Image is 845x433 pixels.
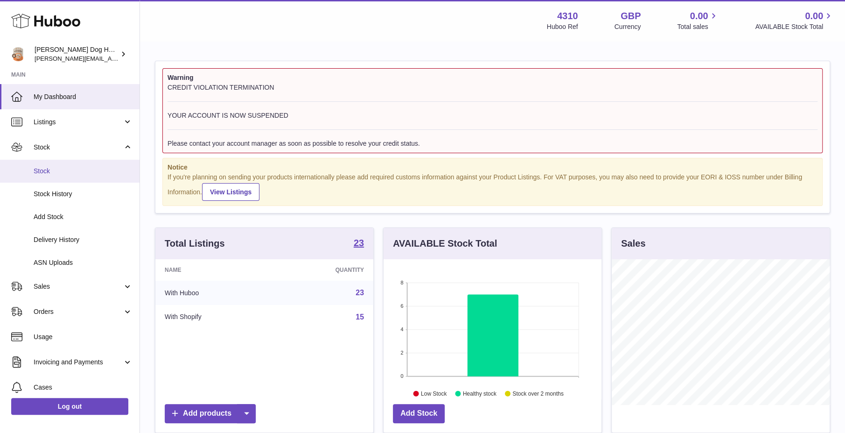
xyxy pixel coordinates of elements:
text: 4 [400,327,403,332]
span: My Dashboard [34,92,133,101]
a: Log out [11,398,128,415]
div: If you're planning on sending your products internationally please add required customs informati... [168,173,817,201]
span: 0.00 [690,10,708,22]
span: [PERSON_NAME][EMAIL_ADDRESS][DOMAIN_NAME] [35,55,187,62]
td: With Shopify [155,305,273,329]
span: Listings [34,118,123,127]
a: View Listings [202,183,259,201]
span: Total sales [677,22,719,31]
span: Delivery History [34,235,133,244]
a: 23 [356,289,364,297]
a: 0.00 AVAILABLE Stock Total [755,10,834,31]
span: Stock [34,143,123,152]
div: Huboo Ref [547,22,578,31]
a: 23 [354,238,364,249]
text: 8 [400,280,403,285]
img: toby@hackneydoghouse.com [11,47,25,61]
h3: Sales [621,237,645,250]
strong: Notice [168,163,817,172]
text: Healthy stock [463,390,497,397]
strong: 23 [354,238,364,248]
span: Invoicing and Payments [34,358,123,367]
a: Add Stock [393,404,445,423]
h3: AVAILABLE Stock Total [393,237,497,250]
text: Low Stock [421,390,447,397]
th: Quantity [273,259,373,281]
text: 0 [400,373,403,379]
strong: Warning [168,73,817,82]
span: ASN Uploads [34,258,133,267]
span: Usage [34,333,133,341]
div: Currency [615,22,641,31]
span: Stock [34,167,133,176]
span: Orders [34,307,123,316]
text: 6 [400,303,403,309]
th: Name [155,259,273,281]
a: 15 [356,313,364,321]
span: Cases [34,383,133,392]
span: Sales [34,282,123,291]
text: 2 [400,350,403,355]
td: With Huboo [155,281,273,305]
span: Add Stock [34,213,133,221]
h3: Total Listings [165,237,225,250]
text: Stock over 2 months [512,390,563,397]
div: [PERSON_NAME] Dog House [35,45,119,63]
strong: 4310 [557,10,578,22]
span: Stock History [34,190,133,199]
strong: GBP [621,10,641,22]
div: CREDIT VIOLATION TERMINATION YOUR ACCOUNT IS NOW SUSPENDED Please contact your account manager as... [168,83,817,148]
a: 0.00 Total sales [677,10,719,31]
span: 0.00 [805,10,823,22]
a: Add products [165,404,256,423]
span: AVAILABLE Stock Total [755,22,834,31]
